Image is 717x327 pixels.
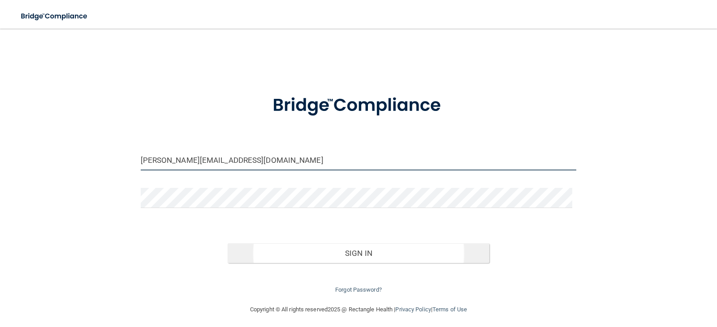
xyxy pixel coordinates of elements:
img: bridge_compliance_login_screen.278c3ca4.svg [254,82,463,129]
a: Privacy Policy [395,306,431,313]
iframe: Drift Widget Chat Controller [562,268,706,303]
a: Forgot Password? [335,286,382,293]
button: Sign In [228,243,489,263]
div: Copyright © All rights reserved 2025 @ Rectangle Health | | [195,295,522,324]
input: Email [141,150,577,170]
img: bridge_compliance_login_screen.278c3ca4.svg [13,7,96,25]
a: Terms of Use [432,306,467,313]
